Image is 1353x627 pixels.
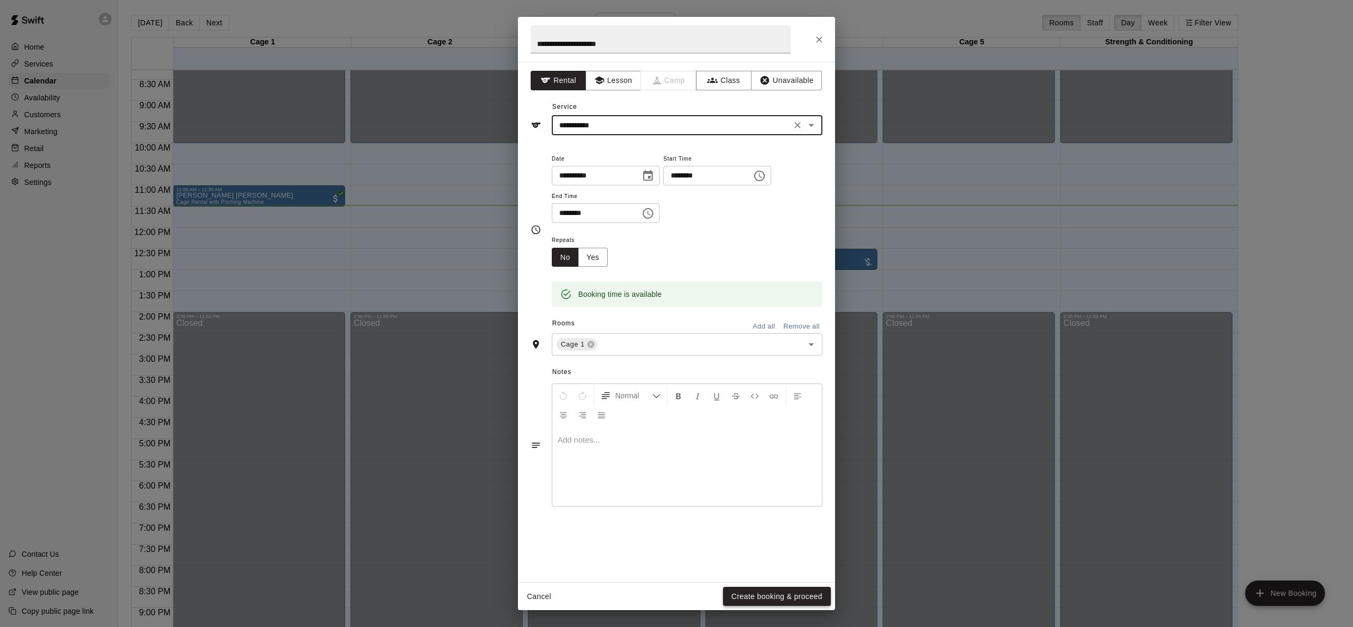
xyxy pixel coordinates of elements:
[573,386,591,405] button: Redo
[586,71,641,90] button: Lesson
[573,405,591,424] button: Right Align
[554,386,572,405] button: Undo
[696,71,752,90] button: Class
[552,248,579,267] button: No
[552,103,577,110] span: Service
[765,386,783,405] button: Insert Link
[751,71,822,90] button: Unavailable
[749,165,770,186] button: Choose time, selected time is 11:30 AM
[727,386,745,405] button: Format Strikethrough
[615,390,652,401] span: Normal
[810,30,829,49] button: Close
[552,190,660,204] span: End Time
[552,248,608,267] div: outlined button group
[804,118,819,133] button: Open
[578,285,662,304] div: Booking time is available
[531,120,541,130] svg: Service
[578,248,608,267] button: Yes
[531,224,541,235] svg: Timing
[637,165,659,186] button: Choose date, selected date is Sep 20, 2025
[552,233,616,248] span: Repeats
[596,386,665,405] button: Formatting Options
[723,587,831,606] button: Create booking & proceed
[637,203,659,224] button: Choose time, selected time is 12:00 PM
[552,152,660,166] span: Date
[670,386,688,405] button: Format Bold
[531,339,541,350] svg: Rooms
[790,118,805,133] button: Clear
[531,71,586,90] button: Rental
[641,71,697,90] span: Camps can only be created in the Services page
[663,152,771,166] span: Start Time
[554,405,572,424] button: Center Align
[522,587,556,606] button: Cancel
[746,386,764,405] button: Insert Code
[557,339,589,350] span: Cage 1
[708,386,726,405] button: Format Underline
[781,319,822,335] button: Remove all
[552,364,822,381] span: Notes
[747,319,781,335] button: Add all
[592,405,610,424] button: Justify Align
[531,440,541,451] svg: Notes
[557,338,597,351] div: Cage 1
[552,320,575,327] span: Rooms
[689,386,707,405] button: Format Italics
[804,337,819,352] button: Open
[789,386,807,405] button: Left Align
